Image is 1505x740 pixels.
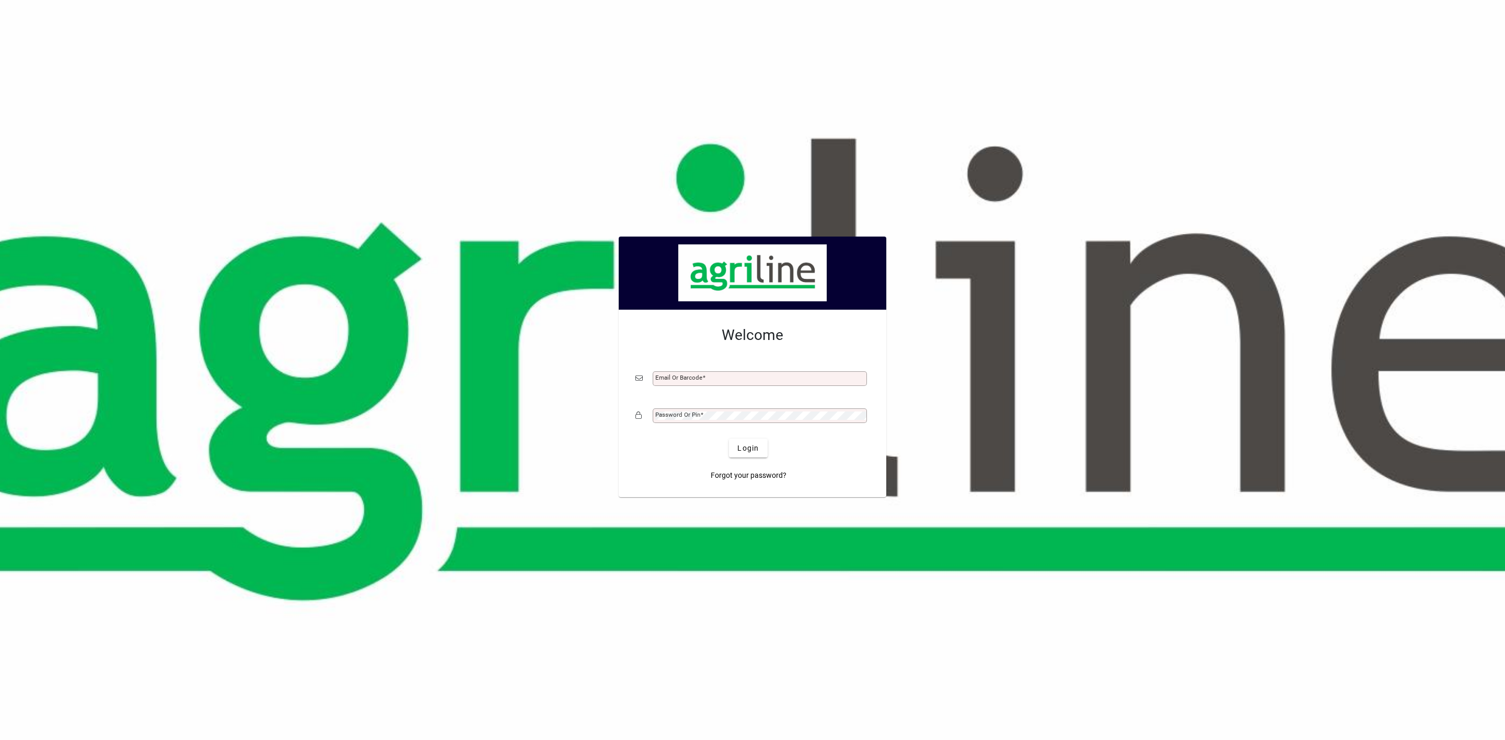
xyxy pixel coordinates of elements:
[729,439,767,457] button: Login
[635,326,870,344] h2: Welcome
[655,411,700,418] mat-label: Password or Pin
[711,470,786,481] span: Forgot your password?
[655,374,702,381] mat-label: Email or Barcode
[737,443,759,454] span: Login
[707,466,791,485] a: Forgot your password?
